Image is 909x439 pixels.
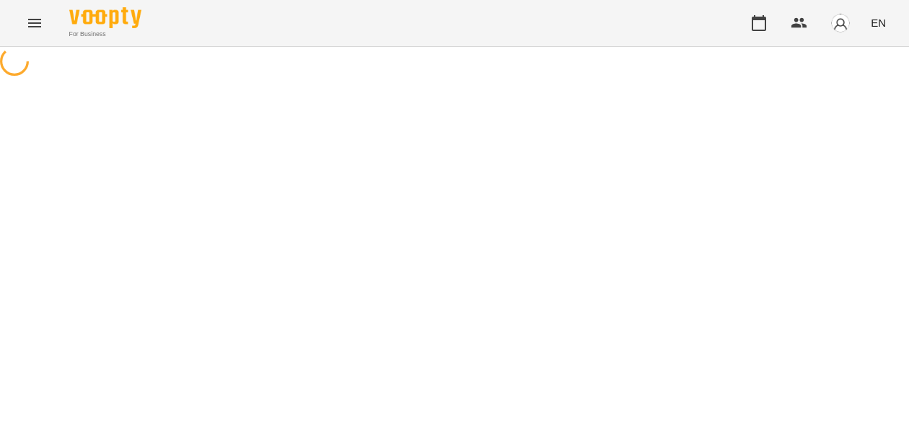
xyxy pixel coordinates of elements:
img: avatar_s.png [830,13,851,33]
button: EN [865,9,892,36]
span: For Business [69,30,141,39]
button: Menu [17,6,52,40]
span: EN [871,15,886,30]
img: Voopty Logo [69,7,141,28]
